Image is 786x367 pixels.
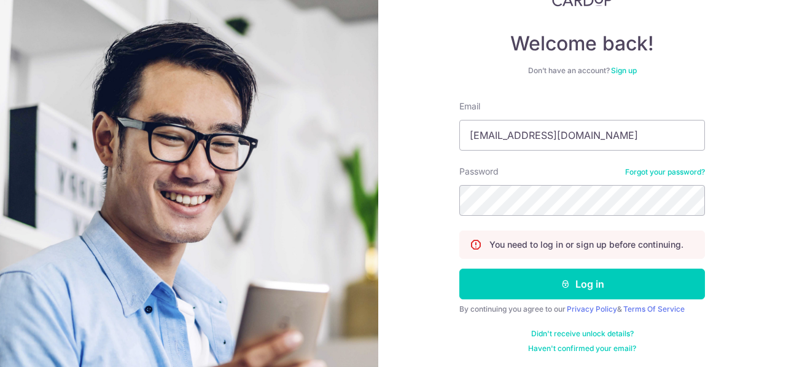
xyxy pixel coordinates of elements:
[459,269,705,299] button: Log in
[625,167,705,177] a: Forgot your password?
[528,344,636,353] a: Haven't confirmed your email?
[531,329,634,339] a: Didn't receive unlock details?
[459,165,499,178] label: Password
[489,239,683,251] p: You need to log in or sign up before continuing.
[459,100,480,112] label: Email
[459,304,705,314] div: By continuing you agree to our &
[459,120,705,151] input: Enter your Email
[611,66,637,75] a: Sign up
[459,66,705,76] div: Don’t have an account?
[459,31,705,56] h4: Welcome back!
[623,304,685,314] a: Terms Of Service
[567,304,617,314] a: Privacy Policy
